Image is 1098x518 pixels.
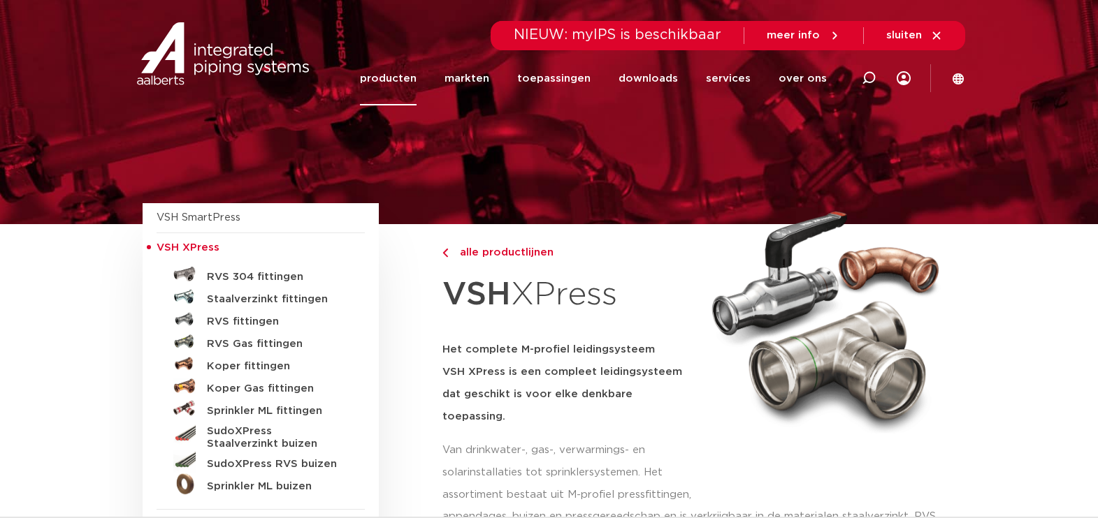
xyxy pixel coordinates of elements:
[442,268,695,322] h1: XPress
[207,458,345,471] h5: SudoXPress RVS buizen
[157,450,365,473] a: SudoXPress RVS buizen
[157,397,365,420] a: Sprinkler ML fittingen
[157,353,365,375] a: Koper fittingen
[157,263,365,286] a: RVS 304 fittingen
[207,425,345,450] h5: SudoXPress Staalverzinkt buizen
[207,360,345,373] h5: Koper fittingen
[779,52,827,105] a: over ons
[442,339,695,428] h5: Het complete M-profiel leidingsysteem VSH XPress is een compleet leidingsysteem dat geschikt is v...
[442,244,695,261] a: alle productlijnen
[442,439,695,506] p: Van drinkwater-, gas-, verwarmings- en solarinstallaties tot sprinklersystemen. Het assortiment b...
[157,286,365,308] a: Staalverzinkt fittingen
[514,28,721,42] span: NIEUW: myIPS is beschikbaar
[207,271,345,283] h5: RVS 304 fittingen
[619,52,678,105] a: downloads
[445,52,489,105] a: markten
[360,52,827,105] nav: Menu
[767,29,841,42] a: meer info
[442,249,448,258] img: chevron-right.svg
[706,52,751,105] a: services
[207,316,345,328] h5: RVS fittingen
[157,242,219,253] span: VSH XPress
[157,473,365,495] a: Sprinkler ML buizen
[767,30,820,40] span: meer info
[886,30,922,40] span: sluiten
[360,52,417,105] a: producten
[157,420,365,450] a: SudoXPress Staalverzinkt buizen
[157,330,365,353] a: RVS Gas fittingen
[442,279,511,311] strong: VSH
[886,29,943,42] a: sluiten
[157,308,365,330] a: RVS fittingen
[207,405,345,417] h5: Sprinkler ML fittingen
[452,247,554,258] span: alle productlijnen
[207,383,345,395] h5: Koper Gas fittingen
[207,480,345,493] h5: Sprinkler ML buizen
[517,52,591,105] a: toepassingen
[157,212,240,223] a: VSH SmartPress
[207,293,345,306] h5: Staalverzinkt fittingen
[207,338,345,350] h5: RVS Gas fittingen
[157,375,365,397] a: Koper Gas fittingen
